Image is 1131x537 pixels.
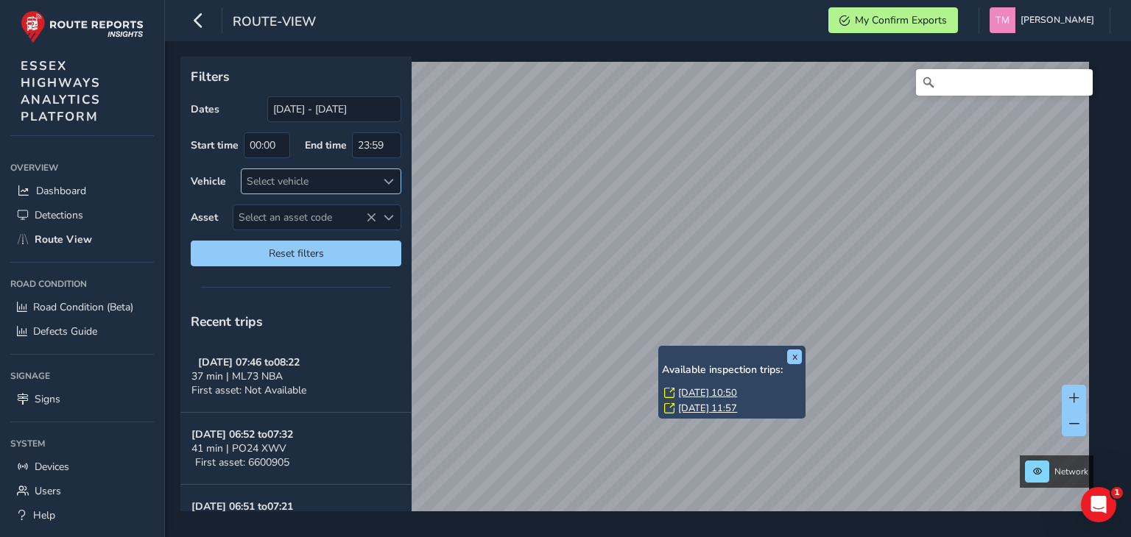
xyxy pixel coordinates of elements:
[21,10,144,43] img: rr logo
[678,402,737,415] a: [DATE] 11:57
[33,300,133,314] span: Road Condition (Beta)
[1054,466,1088,477] span: Network
[198,355,300,369] strong: [DATE] 07:46 to 08:22
[10,273,154,295] div: Road Condition
[191,441,286,455] span: 41 min | PO24 XWV
[1081,487,1116,522] iframe: Intercom live chat
[191,313,263,330] span: Recent trips
[191,499,293,513] strong: [DATE] 06:51 to 07:21
[10,319,154,344] a: Defects Guide
[10,157,154,179] div: Overview
[21,57,101,125] span: ESSEX HIGHWAYS ANALYTICS PLATFORM
[191,67,401,86] p: Filters
[191,210,218,224] label: Asset
[678,386,737,399] a: [DATE] 10:50
[242,169,376,193] div: Select vehicle
[10,433,154,455] div: System
[10,203,154,227] a: Detections
[662,364,802,377] h6: Available inspection trips:
[202,246,390,260] span: Reset filters
[828,7,958,33] button: My Confirm Exports
[1111,487,1123,499] span: 1
[787,349,802,364] button: x
[191,174,226,188] label: Vehicle
[10,455,154,479] a: Devices
[233,205,376,230] span: Select an asset code
[35,484,61,498] span: Users
[35,460,69,474] span: Devices
[191,369,283,383] span: 37 min | ML73 NBA
[10,387,154,411] a: Signs
[180,341,412,413] button: [DATE] 07:46 to08:2237 min | ML73 NBAFirst asset: Not Available
[33,324,97,338] span: Defects Guide
[195,455,289,469] span: First asset: 6600905
[10,503,154,527] a: Help
[33,508,55,522] span: Help
[10,365,154,387] div: Signage
[990,7,1099,33] button: [PERSON_NAME]
[36,184,86,198] span: Dashboard
[191,241,401,266] button: Reset filters
[376,205,401,230] div: Select an asset code
[191,383,306,397] span: First asset: Not Available
[233,13,316,33] span: route-view
[191,138,239,152] label: Start time
[191,427,293,441] strong: [DATE] 06:52 to 07:32
[191,102,219,116] label: Dates
[855,13,947,27] span: My Confirm Exports
[1021,7,1094,33] span: [PERSON_NAME]
[916,69,1093,96] input: Search
[35,232,92,246] span: Route View
[35,208,83,222] span: Detections
[180,413,412,485] button: [DATE] 06:52 to07:3241 min | PO24 XWVFirst asset: 6600905
[35,392,60,406] span: Signs
[10,479,154,503] a: Users
[10,295,154,319] a: Road Condition (Beta)
[305,138,347,152] label: End time
[10,179,154,203] a: Dashboard
[186,62,1089,528] canvas: Map
[10,227,154,252] a: Route View
[990,7,1015,33] img: diamond-layout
